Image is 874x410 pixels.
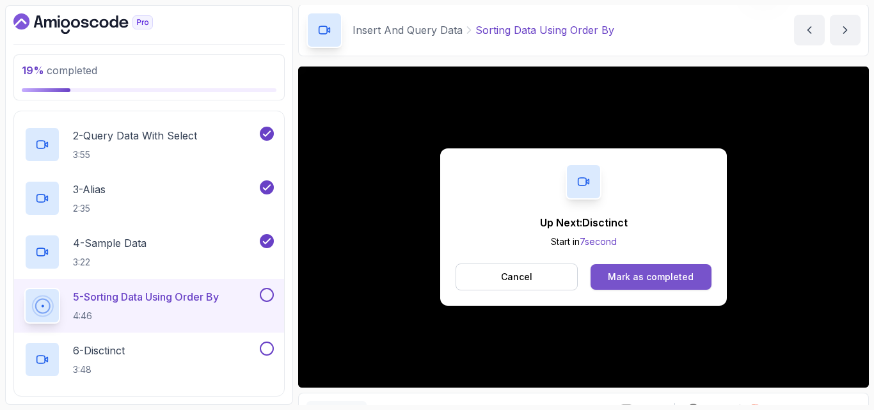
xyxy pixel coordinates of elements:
button: 3-Alias2:35 [24,180,274,216]
p: 3:55 [73,148,197,161]
a: Dashboard [13,13,182,34]
p: 4 - Sample Data [73,235,147,251]
span: 7 second [580,236,617,247]
iframe: 5 - Sorting Data using ORDER BY [298,67,869,388]
p: Insert And Query Data [353,22,463,38]
button: Cancel [456,264,578,290]
p: 3:22 [73,256,147,269]
p: 6 - Disctinct [73,343,125,358]
p: 2 - Query Data With Select [73,128,197,143]
p: 4:46 [73,310,219,322]
button: 2-Query Data With Select3:55 [24,127,274,162]
p: 3 - Alias [73,182,106,197]
button: next content [830,15,861,45]
p: 2:35 [73,202,106,215]
button: Mark as completed [591,264,711,290]
p: Start in [540,235,628,248]
p: 5 - Sorting Data Using Order By [73,289,219,304]
button: previous content [794,15,825,45]
p: Up Next: Disctinct [540,215,628,230]
div: Mark as completed [608,271,694,283]
button: 5-Sorting Data Using Order By4:46 [24,288,274,324]
p: Sorting Data Using Order By [475,22,614,38]
span: completed [22,64,97,77]
p: 3:48 [73,363,125,376]
p: Cancel [501,271,532,283]
button: 4-Sample Data3:22 [24,234,274,270]
button: 6-Disctinct3:48 [24,342,274,377]
span: 19 % [22,64,44,77]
